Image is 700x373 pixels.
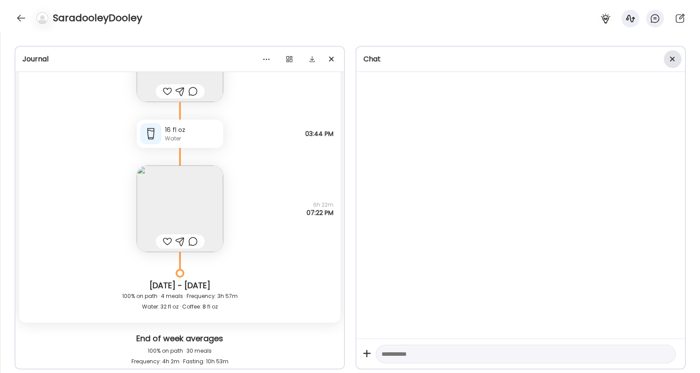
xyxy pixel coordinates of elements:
div: Chat [363,54,678,64]
div: 100% on path · 4 meals · Frequency: 3h 57m Water: 32 fl oz · Coffee: 8 fl oz [26,291,333,312]
span: 6h 22m [307,201,333,209]
div: [DATE] - [DATE] [26,280,333,291]
span: 03:44 PM [305,130,333,138]
img: bg-avatar-default.svg [36,12,49,24]
img: images%2FAecNj4EkSmYIDEbH7mcU6unuQaQ2%2FgYqjcxcGQTfpSnGNfSRm%2FBcvVGws8wGu4Obxxxz9s_240 [137,166,223,252]
div: Journal [22,54,337,64]
div: 16 fl oz [165,125,220,135]
h4: SaradooleyDooley [53,11,142,25]
div: Water [165,135,220,143]
span: 07:22 PM [307,209,333,217]
div: End of week averages [22,333,337,346]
